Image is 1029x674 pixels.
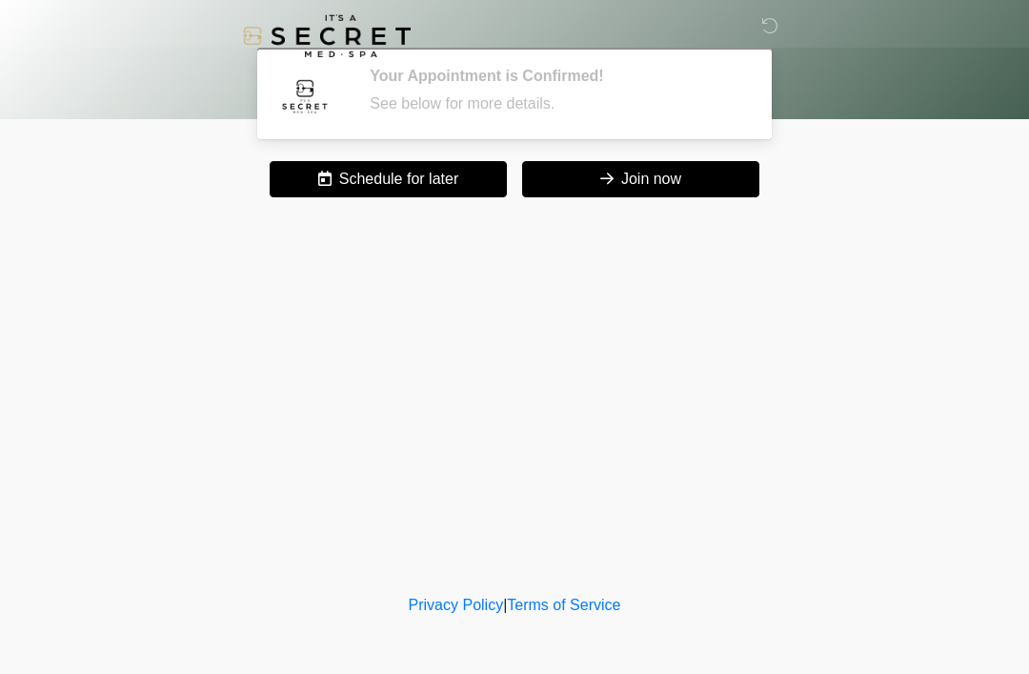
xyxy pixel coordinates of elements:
[370,67,738,85] h2: Your Appointment is Confirmed!
[270,161,507,197] button: Schedule for later
[276,67,333,124] img: Agent Avatar
[409,597,504,613] a: Privacy Policy
[243,14,411,57] img: It's A Secret Med Spa Logo
[503,597,507,613] a: |
[522,161,759,197] button: Join now
[370,92,738,115] div: See below for more details.
[507,597,620,613] a: Terms of Service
